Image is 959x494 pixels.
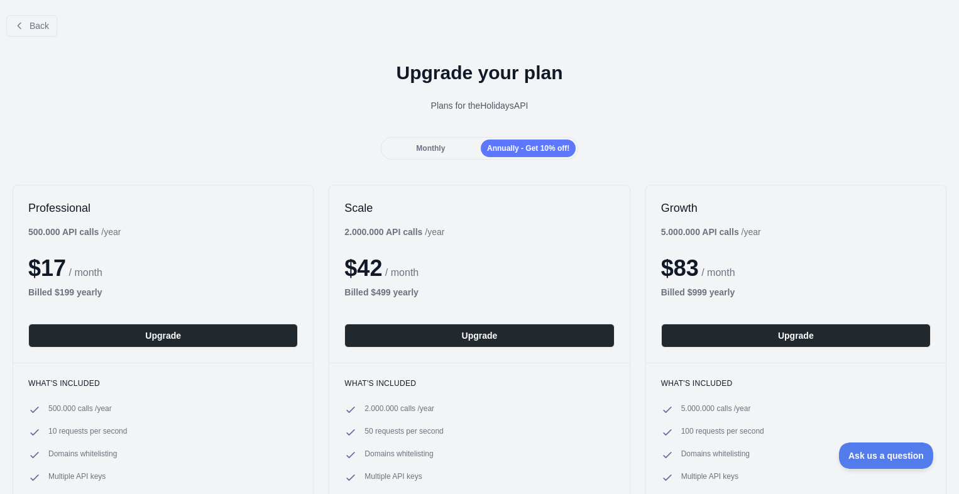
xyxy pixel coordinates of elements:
[344,227,422,237] b: 2.000.000 API calls
[661,226,761,238] div: / year
[661,227,739,237] b: 5.000.000 API calls
[661,255,699,281] span: $ 83
[839,442,934,469] iframe: Toggle Customer Support
[661,200,931,216] h2: Growth
[344,226,444,238] div: / year
[344,200,614,216] h2: Scale
[344,255,382,281] span: $ 42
